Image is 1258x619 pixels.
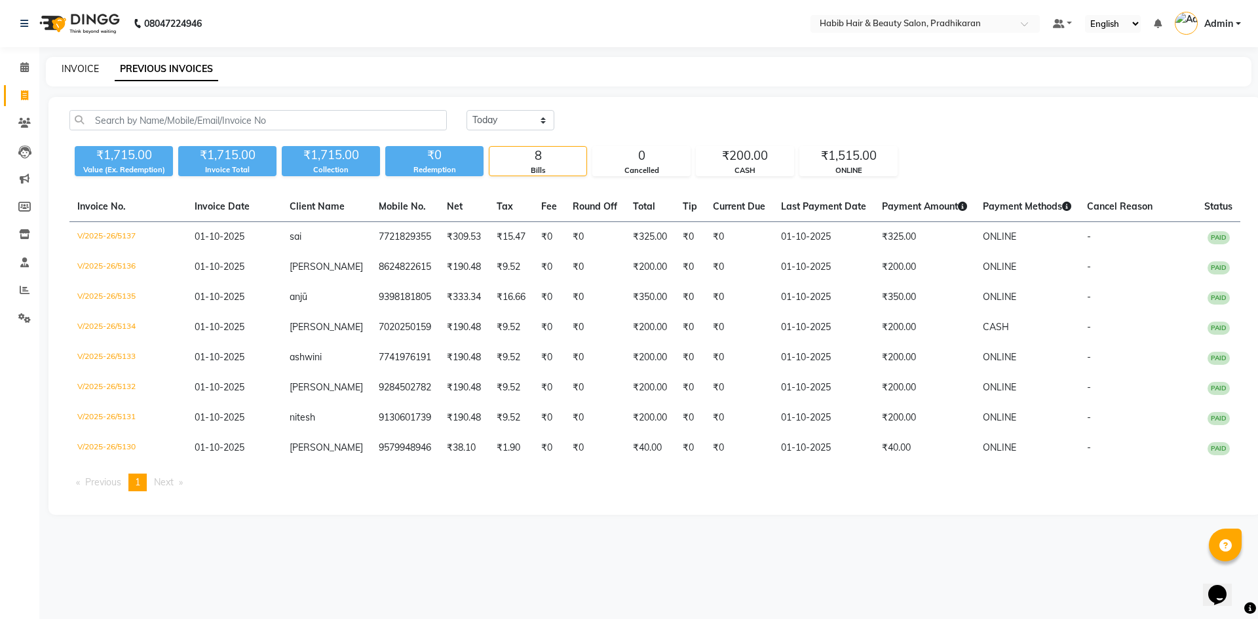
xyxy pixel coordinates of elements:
[1208,261,1230,274] span: PAID
[625,433,675,463] td: ₹40.00
[489,252,533,282] td: ₹9.52
[195,261,244,272] span: 01-10-2025
[385,146,484,164] div: ₹0
[705,282,773,312] td: ₹0
[439,252,489,282] td: ₹190.48
[69,252,187,282] td: V/2025-26/5136
[541,200,557,212] span: Fee
[874,373,975,403] td: ₹200.00
[983,321,1009,333] span: CASH
[800,165,897,176] div: ONLINE
[874,343,975,373] td: ₹200.00
[439,433,489,463] td: ₹38.10
[565,222,625,253] td: ₹0
[800,147,897,165] div: ₹1,515.00
[675,222,705,253] td: ₹0
[489,147,586,165] div: 8
[565,373,625,403] td: ₹0
[773,282,874,312] td: 01-10-2025
[1087,321,1091,333] span: -
[178,164,276,176] div: Invoice Total
[144,5,202,42] b: 08047224946
[371,222,439,253] td: 7721829355
[696,147,793,165] div: ₹200.00
[625,343,675,373] td: ₹200.00
[69,222,187,253] td: V/2025-26/5137
[773,343,874,373] td: 01-10-2025
[1208,442,1230,455] span: PAID
[874,252,975,282] td: ₹200.00
[379,200,426,212] span: Mobile No.
[439,403,489,433] td: ₹190.48
[713,200,765,212] span: Current Due
[62,63,99,75] a: INVOICE
[1208,322,1230,335] span: PAID
[1087,411,1091,423] span: -
[1204,17,1233,31] span: Admin
[115,58,218,81] a: PREVIOUS INVOICES
[489,165,586,176] div: Bills
[683,200,697,212] span: Tip
[1087,261,1091,272] span: -
[75,164,173,176] div: Value (Ex. Redemption)
[195,411,244,423] span: 01-10-2025
[489,222,533,253] td: ₹15.47
[625,282,675,312] td: ₹350.00
[282,146,380,164] div: ₹1,715.00
[983,381,1016,393] span: ONLINE
[195,231,244,242] span: 01-10-2025
[1208,352,1230,365] span: PAID
[1208,382,1230,395] span: PAID
[154,476,174,488] span: Next
[983,231,1016,242] span: ONLINE
[290,231,301,242] span: sai
[533,343,565,373] td: ₹0
[675,403,705,433] td: ₹0
[447,200,463,212] span: Net
[371,252,439,282] td: 8624822615
[983,291,1016,303] span: ONLINE
[675,373,705,403] td: ₹0
[195,200,250,212] span: Invoice Date
[874,222,975,253] td: ₹325.00
[385,164,484,176] div: Redemption
[983,351,1016,363] span: ONLINE
[983,200,1071,212] span: Payment Methods
[439,312,489,343] td: ₹190.48
[33,5,123,42] img: logo
[882,200,967,212] span: Payment Amount
[489,403,533,433] td: ₹9.52
[69,373,187,403] td: V/2025-26/5132
[371,373,439,403] td: 9284502782
[69,343,187,373] td: V/2025-26/5133
[696,165,793,176] div: CASH
[1087,441,1091,453] span: -
[675,433,705,463] td: ₹0
[625,312,675,343] td: ₹200.00
[371,312,439,343] td: 7020250159
[439,282,489,312] td: ₹333.34
[371,433,439,463] td: 9579948946
[290,261,363,272] span: [PERSON_NAME]
[69,433,187,463] td: V/2025-26/5130
[489,312,533,343] td: ₹9.52
[675,343,705,373] td: ₹0
[593,165,690,176] div: Cancelled
[705,222,773,253] td: ₹0
[1208,291,1230,305] span: PAID
[290,351,322,363] span: ashwini
[290,411,315,423] span: nitesh
[565,403,625,433] td: ₹0
[705,403,773,433] td: ₹0
[773,222,874,253] td: 01-10-2025
[625,403,675,433] td: ₹200.00
[1208,412,1230,425] span: PAID
[874,433,975,463] td: ₹40.00
[874,403,975,433] td: ₹200.00
[1204,200,1232,212] span: Status
[195,441,244,453] span: 01-10-2025
[1087,200,1153,212] span: Cancel Reason
[533,222,565,253] td: ₹0
[75,146,173,164] div: ₹1,715.00
[290,200,345,212] span: Client Name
